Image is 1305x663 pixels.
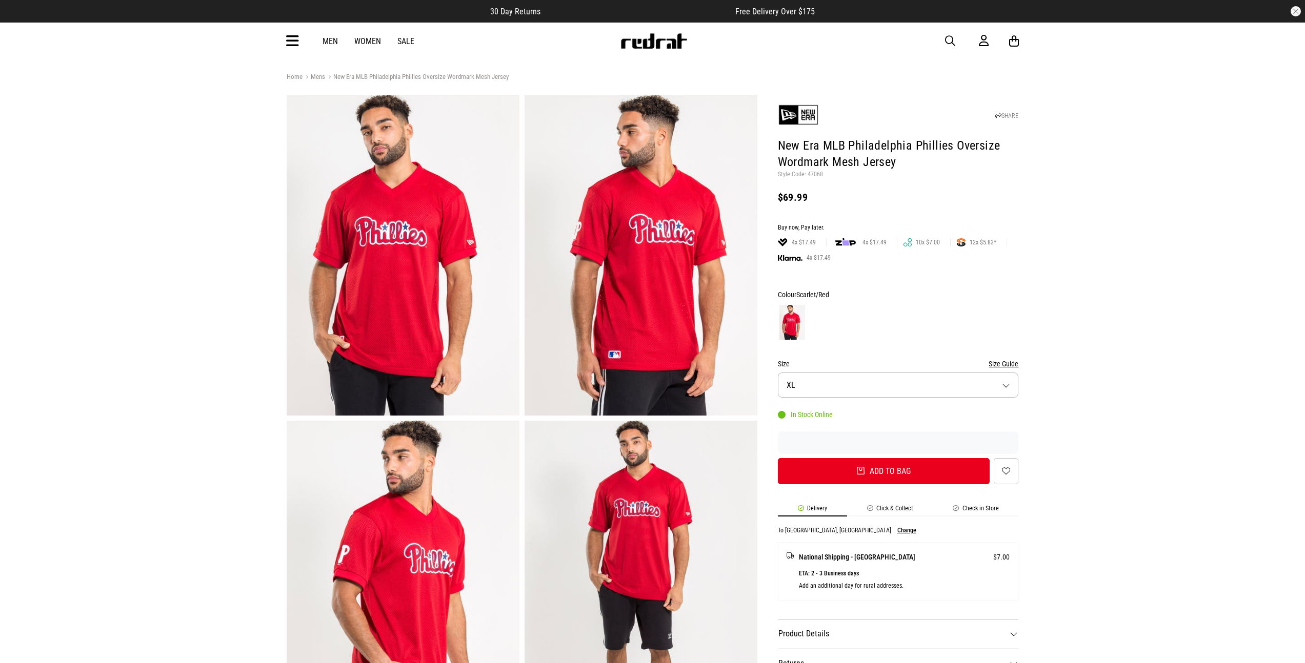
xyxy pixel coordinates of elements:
[735,7,815,16] span: Free Delivery Over $175
[897,527,916,534] button: Change
[525,95,757,416] img: New Era Mlb Philadelphia Phillies Oversize Wordmark Mesh Jersey in Unknown
[912,238,944,246] span: 10x $7.00
[303,73,325,82] a: Mens
[287,73,303,80] a: Home
[490,7,540,16] span: 30 Day Returns
[778,224,1019,232] div: Buy now, Pay later.
[787,380,795,390] span: XL
[835,237,856,247] img: zip
[796,291,829,299] span: Scarlet/Red
[858,238,891,246] span: 4x $17.49
[778,410,833,419] div: In Stock Online
[525,95,762,421] div: 2 / 6
[287,95,519,416] img: New Era Mlb Philadelphia Phillies Oversize Wordmark Mesh Jersey in Unknown
[778,527,891,534] p: To [GEOGRAPHIC_DATA], [GEOGRAPHIC_DATA]
[779,305,805,340] img: Scarlet/Red
[778,191,1019,203] div: $69.99
[778,255,802,261] img: KLARNA
[778,138,1019,171] h1: New Era MLB Philadelphia Phillies Oversize Wordmark Mesh Jersey
[354,36,381,46] a: Women
[778,372,1019,398] button: XL
[778,458,990,484] button: Add to bag
[933,505,1019,516] li: Check in Store
[323,36,338,46] a: Men
[847,505,933,516] li: Click & Collect
[989,358,1018,370] button: Size Guide
[561,6,715,16] iframe: Customer reviews powered by Trustpilot
[778,358,1019,370] div: Size
[799,567,1010,592] p: ETA: 2 - 3 Business days Add an additional day for rural addresses.
[778,505,847,516] li: Delivery
[993,551,1010,563] span: $7.00
[778,438,1019,448] iframe: Customer reviews powered by Trustpilot
[325,73,509,82] a: New Era MLB Philadelphia Phillies Oversize Wordmark Mesh Jersey
[799,551,915,563] span: National Shipping - [GEOGRAPHIC_DATA]
[778,288,1019,301] div: Colour
[778,103,819,126] img: New Era
[778,238,788,246] img: LAYBUY
[788,238,820,246] span: 4x $17.49
[397,36,414,46] a: Sale
[957,238,966,246] img: SPLITPAY
[904,238,912,246] img: GENOAPAY
[995,112,1018,119] a: SHARE
[620,33,688,49] img: Redrat logo
[802,254,835,262] span: 4x $17.49
[966,238,1000,246] span: 12x $5.83*
[778,619,1019,649] dt: Product Details
[287,95,525,421] div: 1 / 6
[778,171,1019,179] p: Style Code: 47068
